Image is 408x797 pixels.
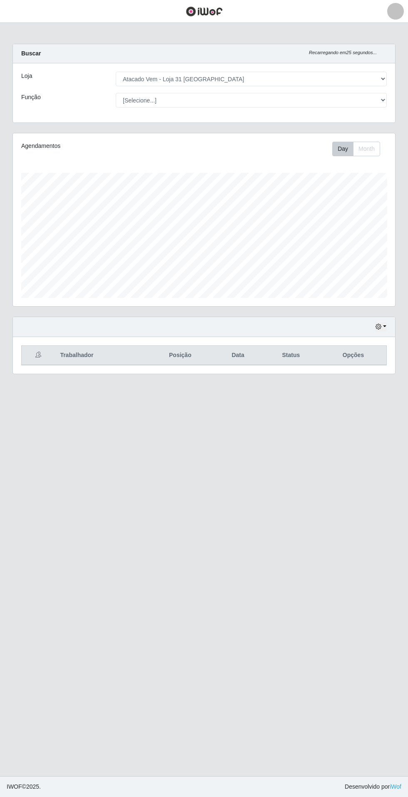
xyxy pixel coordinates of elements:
[345,782,401,791] span: Desenvolvido por
[21,142,166,150] div: Agendamentos
[320,346,386,365] th: Opções
[332,142,387,156] div: Toolbar with button groups
[214,346,261,365] th: Data
[55,346,146,365] th: Trabalhador
[21,72,32,80] label: Loja
[262,346,320,365] th: Status
[21,50,41,57] strong: Buscar
[390,783,401,790] a: iWof
[353,142,380,156] button: Month
[309,50,377,55] i: Recarregando em 25 segundos...
[186,6,223,17] img: CoreUI Logo
[332,142,353,156] button: Day
[7,783,22,790] span: IWOF
[7,782,41,791] span: © 2025 .
[332,142,380,156] div: First group
[146,346,214,365] th: Posição
[21,93,41,102] label: Função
